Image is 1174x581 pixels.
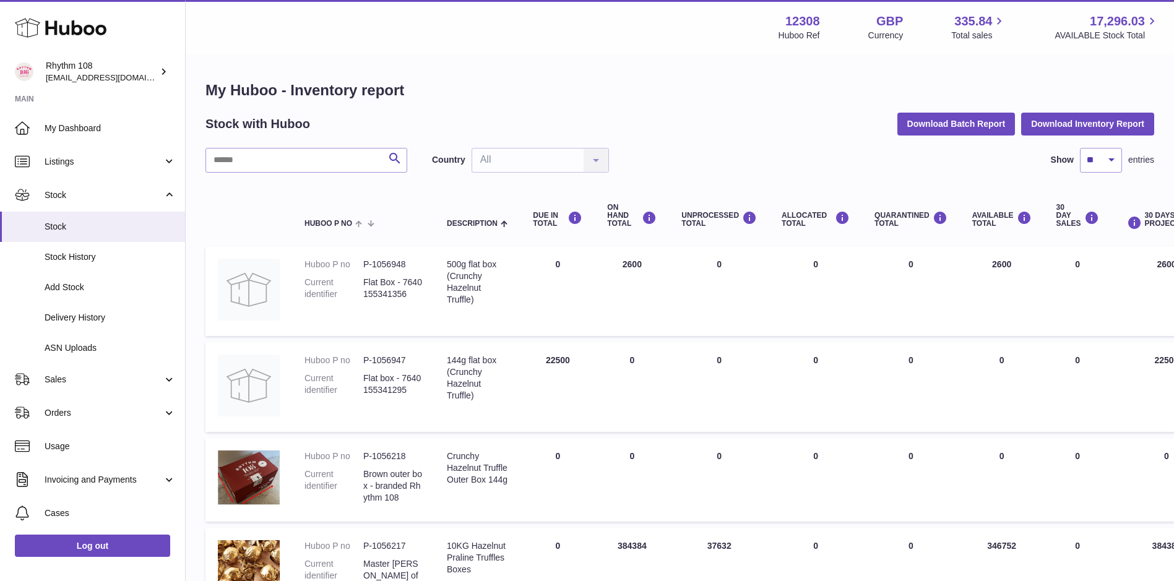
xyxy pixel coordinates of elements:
dt: Current identifier [304,277,363,300]
td: 0 [520,438,595,522]
td: 0 [669,438,769,522]
td: 0 [960,342,1044,432]
dt: Huboo P no [304,355,363,366]
dd: P-1056947 [363,355,422,366]
dt: Current identifier [304,372,363,396]
a: 17,296.03 AVAILABLE Stock Total [1055,13,1159,41]
td: 0 [769,342,862,432]
div: Currency [868,30,904,41]
button: Download Inventory Report [1021,113,1154,135]
span: Description [447,220,498,228]
span: Invoicing and Payments [45,474,163,486]
span: Delivery History [45,312,176,324]
div: ON HAND Total [607,204,657,228]
td: 0 [595,438,669,522]
label: Show [1051,154,1074,166]
span: 0 [909,259,913,269]
label: Country [432,154,465,166]
a: 335.84 Total sales [951,13,1006,41]
a: Log out [15,535,170,557]
div: 500g flat box (Crunchy Hazelnut Truffle) [447,259,508,306]
div: 144g flat box (Crunchy Hazelnut Truffle) [447,355,508,402]
span: Total sales [951,30,1006,41]
span: Cases [45,507,176,519]
span: AVAILABLE Stock Total [1055,30,1159,41]
div: AVAILABLE Total [972,211,1032,228]
img: product image [218,450,280,505]
span: Listings [45,156,163,168]
td: 2600 [595,246,669,336]
span: entries [1128,154,1154,166]
span: Sales [45,374,163,385]
span: 0 [909,451,913,461]
span: Stock [45,221,176,233]
dt: Current identifier [304,468,363,504]
strong: GBP [876,13,903,30]
div: 30 DAY SALES [1056,204,1099,228]
span: 0 [909,541,913,551]
div: 10KG Hazelnut Praline Truffles Boxes [447,540,508,575]
dd: Flat box - 7640155341295 [363,372,422,396]
div: Rhythm 108 [46,60,157,84]
dd: P-1056948 [363,259,422,270]
span: Orders [45,407,163,419]
span: 17,296.03 [1090,13,1145,30]
span: Stock History [45,251,176,263]
div: Huboo Ref [779,30,820,41]
dd: Flat Box - 7640155341356 [363,277,422,300]
span: ASN Uploads [45,342,176,354]
dd: P-1056218 [363,450,422,462]
h2: Stock with Huboo [205,116,310,132]
strong: 12308 [785,13,820,30]
td: 0 [1044,438,1111,522]
div: QUARANTINED Total [874,211,947,228]
td: 2600 [960,246,1044,336]
img: product image [218,355,280,416]
span: Huboo P no [304,220,352,228]
span: [EMAIL_ADDRESS][DOMAIN_NAME] [46,72,182,82]
td: 0 [769,246,862,336]
img: product image [218,259,280,321]
td: 0 [669,246,769,336]
td: 0 [1044,246,1111,336]
span: My Dashboard [45,123,176,134]
td: 0 [769,438,862,522]
dd: Brown outer box - branded Rhythm 108 [363,468,422,504]
div: UNPROCESSED Total [681,211,757,228]
span: Usage [45,441,176,452]
img: internalAdmin-12308@internal.huboo.com [15,62,33,81]
dd: P-1056217 [363,540,422,552]
dt: Huboo P no [304,540,363,552]
button: Download Batch Report [897,113,1016,135]
div: ALLOCATED Total [782,211,850,228]
dt: Huboo P no [304,259,363,270]
div: Crunchy Hazelnut Truffle Outer Box 144g [447,450,508,486]
span: Stock [45,189,163,201]
td: 0 [1044,342,1111,432]
h1: My Huboo - Inventory report [205,80,1154,100]
span: 0 [909,355,913,365]
span: Add Stock [45,282,176,293]
td: 22500 [520,342,595,432]
td: 0 [595,342,669,432]
td: 0 [960,438,1044,522]
dt: Huboo P no [304,450,363,462]
div: DUE IN TOTAL [533,211,582,228]
td: 0 [520,246,595,336]
td: 0 [669,342,769,432]
span: 335.84 [954,13,992,30]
